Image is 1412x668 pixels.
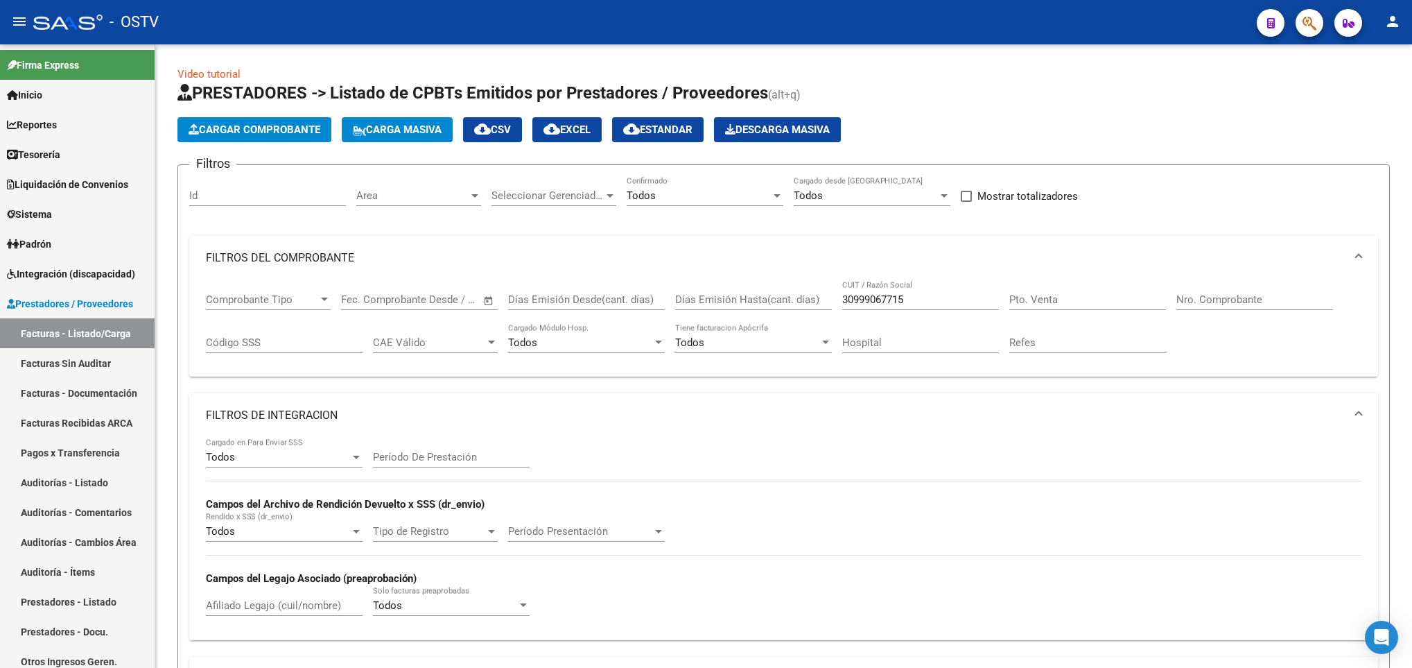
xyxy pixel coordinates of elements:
[7,87,42,103] span: Inicio
[189,123,320,136] span: Cargar Comprobante
[373,525,485,538] span: Tipo de Registro
[189,280,1378,377] div: FILTROS DEL COMPROBANTE
[714,117,841,142] app-download-masive: Descarga masiva de comprobantes (adjuntos)
[7,207,52,222] span: Sistema
[725,123,830,136] span: Descarga Masiva
[11,13,28,30] mat-icon: menu
[627,189,656,202] span: Todos
[177,117,331,142] button: Cargar Comprobante
[206,250,1345,266] mat-panel-title: FILTROS DEL COMPROBANTE
[474,121,491,137] mat-icon: cloud_download
[110,7,159,37] span: - OSTV
[373,336,485,349] span: CAE Válido
[508,336,537,349] span: Todos
[714,117,841,142] button: Descarga Masiva
[177,83,768,103] span: PRESTADORES -> Listado de CPBTs Emitidos por Prestadores / Proveedores
[532,117,602,142] button: EXCEL
[7,117,57,132] span: Reportes
[481,293,497,309] button: Open calendar
[675,336,704,349] span: Todos
[7,237,51,252] span: Padrón
[342,117,453,142] button: Carga Masiva
[189,154,237,173] h3: Filtros
[463,117,522,142] button: CSV
[206,572,417,585] strong: Campos del Legajo Asociado (preaprobación)
[794,189,823,202] span: Todos
[206,293,318,306] span: Comprobante Tipo
[206,498,485,511] strong: Campos del Archivo de Rendición Devuelto x SSS (dr_envio)
[7,296,133,311] span: Prestadores / Proveedores
[768,88,801,101] span: (alt+q)
[977,188,1078,205] span: Mostrar totalizadores
[7,266,135,282] span: Integración (discapacidad)
[543,121,560,137] mat-icon: cloud_download
[623,123,692,136] span: Estandar
[206,408,1345,423] mat-panel-title: FILTROS DE INTEGRACION
[1384,13,1401,30] mat-icon: person
[206,525,235,538] span: Todos
[543,123,591,136] span: EXCEL
[623,121,640,137] mat-icon: cloud_download
[177,68,241,80] a: Video tutorial
[189,236,1378,280] mat-expansion-panel-header: FILTROS DEL COMPROBANTE
[356,189,469,202] span: Area
[353,123,442,136] span: Carga Masiva
[7,177,128,192] span: Liquidación de Convenios
[491,189,604,202] span: Seleccionar Gerenciador
[612,117,704,142] button: Estandar
[7,58,79,73] span: Firma Express
[206,451,235,463] span: Todos
[189,438,1378,640] div: FILTROS DE INTEGRACION
[7,147,60,162] span: Tesorería
[341,293,397,306] input: Fecha inicio
[189,393,1378,438] mat-expansion-panel-header: FILTROS DE INTEGRACION
[508,525,652,538] span: Período Presentación
[474,123,511,136] span: CSV
[373,599,402,612] span: Todos
[1365,621,1398,654] div: Open Intercom Messenger
[410,293,477,306] input: Fecha fin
